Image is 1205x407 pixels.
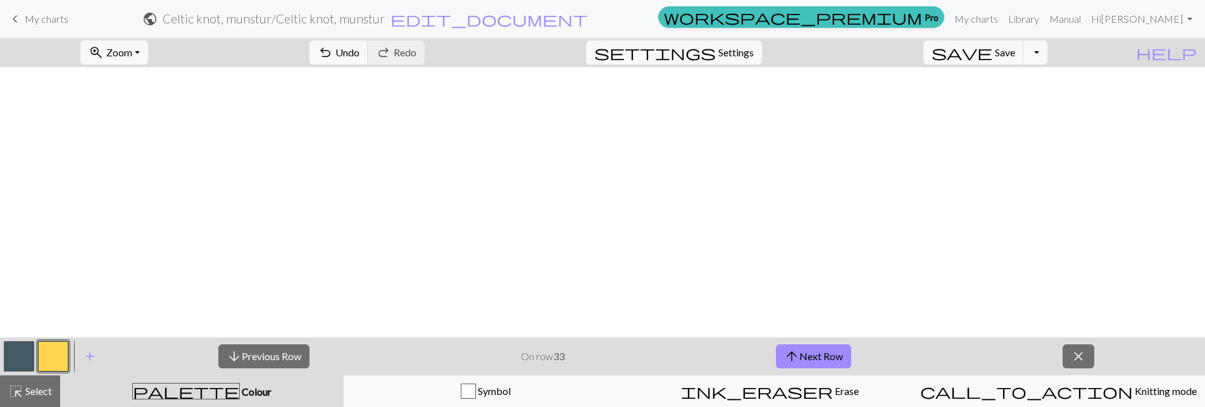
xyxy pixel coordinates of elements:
span: Erase [833,385,859,397]
span: ink_eraser [681,382,833,400]
i: Settings [594,45,716,60]
p: On row [521,349,565,364]
span: edit_document [390,10,588,28]
span: public [142,10,158,28]
span: add [82,348,97,365]
a: Hi[PERSON_NAME] [1086,6,1197,32]
button: Save [923,41,1024,65]
span: Colour [240,385,272,398]
button: SettingsSettings [586,41,762,65]
span: Symbol [476,385,511,397]
button: Knitting mode [912,375,1205,407]
span: settings [594,44,716,61]
button: Symbol [344,375,628,407]
span: zoom_in [89,44,104,61]
h2: Celtic knot, munstur / Celtic knot, munstur [163,11,385,26]
span: workspace_premium [664,8,922,26]
span: My charts [25,13,68,25]
button: Colour [60,375,344,407]
a: My charts [949,6,1003,32]
span: undo [318,44,333,61]
span: save [932,44,992,61]
span: Knitting mode [1133,385,1197,397]
span: keyboard_arrow_left [8,10,23,28]
a: Library [1003,6,1044,32]
span: Zoom [106,46,132,58]
span: arrow_downward [227,348,242,365]
span: Undo [335,46,359,58]
a: Pro [658,6,944,28]
span: Settings [718,45,754,60]
span: highlight_alt [8,382,23,400]
strong: 33 [553,350,565,362]
span: call_to_action [920,382,1133,400]
a: Manual [1044,6,1086,32]
span: help [1136,44,1197,61]
span: arrow_upward [784,348,799,365]
span: close [1071,348,1086,365]
button: Next Row [776,344,851,368]
button: Erase [628,375,912,407]
button: Undo [309,41,368,65]
button: Previous Row [218,344,309,368]
span: palette [133,382,239,400]
a: My charts [8,8,68,30]
span: Select [23,385,52,397]
span: Save [995,46,1015,58]
button: Zoom [80,41,148,65]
